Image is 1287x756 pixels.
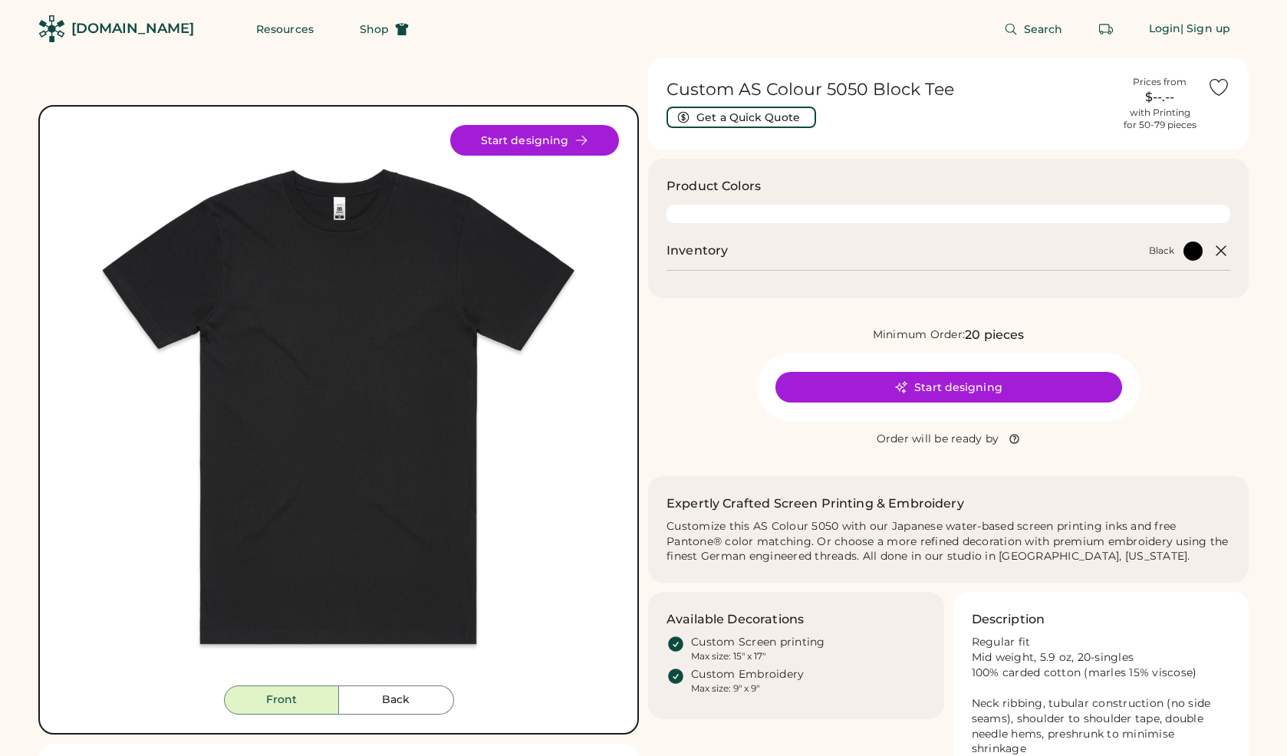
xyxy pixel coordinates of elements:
[360,24,389,35] span: Shop
[667,495,964,513] h2: Expertly Crafted Screen Printing & Embroidery
[1121,88,1198,107] div: $--.--
[667,79,1112,100] h1: Custom AS Colour 5050 Block Tee
[224,685,339,715] button: Front
[1149,245,1174,257] div: Black
[58,125,619,685] div: 5050 Style Image
[1024,24,1063,35] span: Search
[58,125,619,685] img: 5050 - Black Front Image
[667,177,761,196] h3: Product Colors
[691,650,765,662] div: Max size: 15" x 17"
[1180,21,1230,37] div: | Sign up
[71,19,194,38] div: [DOMAIN_NAME]
[238,14,332,44] button: Resources
[986,14,1081,44] button: Search
[691,667,804,682] div: Custom Embroidery
[691,635,825,650] div: Custom Screen printing
[1133,76,1187,88] div: Prices from
[877,432,999,447] div: Order will be ready by
[1124,107,1196,131] div: with Printing for 50-79 pieces
[873,327,966,343] div: Minimum Order:
[775,372,1122,403] button: Start designing
[972,610,1045,629] h3: Description
[341,14,427,44] button: Shop
[339,685,454,715] button: Back
[667,519,1230,565] div: Customize this AS Colour 5050 with our Japanese water-based screen printing inks and free Pantone...
[1091,14,1121,44] button: Retrieve an order
[691,682,759,695] div: Max size: 9" x 9"
[1149,21,1181,37] div: Login
[667,610,804,629] h3: Available Decorations
[667,242,728,260] h2: Inventory
[667,107,816,128] button: Get a Quick Quote
[450,125,619,156] button: Start designing
[38,15,65,42] img: Rendered Logo - Screens
[965,326,1024,344] div: 20 pieces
